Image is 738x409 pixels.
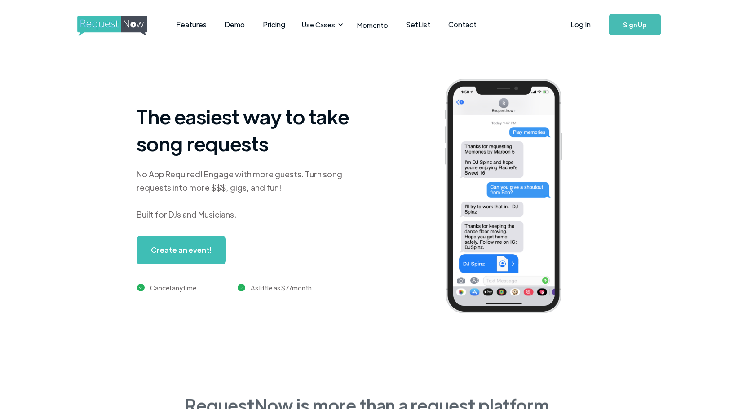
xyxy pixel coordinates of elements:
div: Use Cases [296,11,346,39]
a: home [77,16,145,34]
div: Cancel anytime [150,282,197,293]
a: Pricing [254,11,294,39]
img: green checkmark [137,284,145,291]
a: Sign Up [609,14,661,35]
a: Features [167,11,216,39]
a: Demo [216,11,254,39]
div: Use Cases [302,20,335,30]
a: Log In [561,9,600,40]
div: As little as $7/month [251,282,312,293]
a: Momento [348,12,397,38]
h1: The easiest way to take song requests [137,103,361,157]
a: Contact [439,11,486,39]
img: iphone screenshot [434,73,586,323]
img: green checkmark [238,284,245,291]
img: requestnow logo [77,16,164,36]
a: Create an event! [137,236,226,264]
a: SetList [397,11,439,39]
div: No App Required! Engage with more guests. Turn song requests into more $$$, gigs, and fun! Built ... [137,167,361,221]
